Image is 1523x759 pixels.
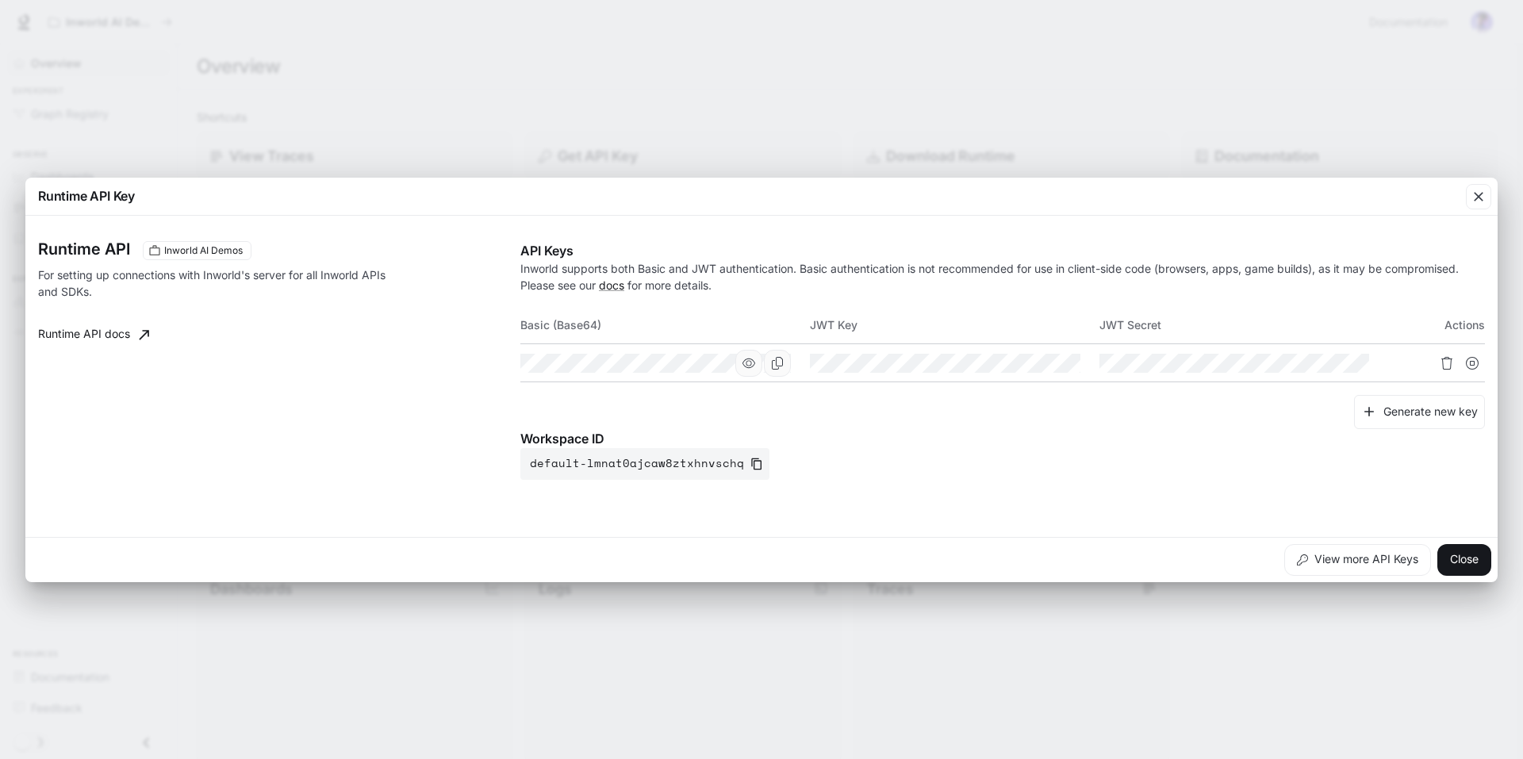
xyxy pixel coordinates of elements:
[520,448,769,480] button: default-lmnat0ajcaw8ztxhnvschq
[1437,544,1491,576] button: Close
[1434,351,1460,376] button: Delete API key
[32,319,155,351] a: Runtime API docs
[520,306,810,344] th: Basic (Base64)
[1099,306,1389,344] th: JWT Secret
[38,186,135,205] p: Runtime API Key
[764,350,791,377] button: Copy Basic (Base64)
[810,306,1099,344] th: JWT Key
[143,241,251,260] div: These keys will apply to your current workspace only
[1388,306,1485,344] th: Actions
[38,266,390,300] p: For setting up connections with Inworld's server for all Inworld APIs and SDKs.
[1354,395,1485,429] button: Generate new key
[520,241,1485,260] p: API Keys
[1460,351,1485,376] button: Suspend API key
[520,429,1485,448] p: Workspace ID
[599,278,624,292] a: docs
[38,241,130,257] h3: Runtime API
[1284,544,1431,576] button: View more API Keys
[158,243,249,258] span: Inworld AI Demos
[520,260,1485,293] p: Inworld supports both Basic and JWT authentication. Basic authentication is not recommended for u...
